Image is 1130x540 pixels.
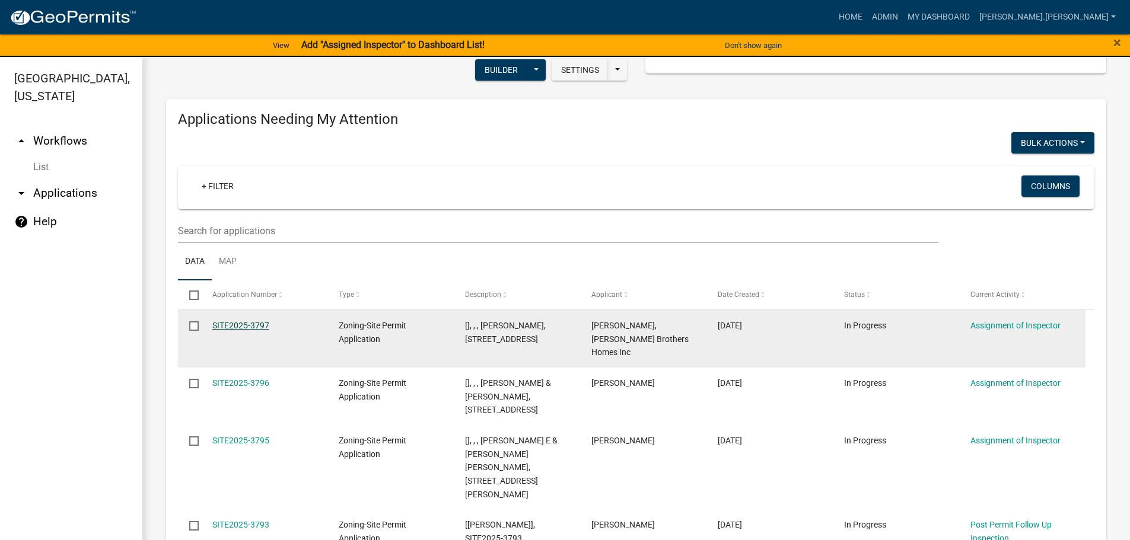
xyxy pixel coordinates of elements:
datatable-header-cell: Type [327,280,453,309]
a: Assignment of Inspector [970,378,1061,388]
a: SITE2025-3797 [212,321,269,330]
span: Zoning-Site Permit Application [339,436,406,459]
datatable-header-cell: Current Activity [959,280,1086,309]
span: Sara B Knudson [591,436,655,445]
span: Date Created [718,290,759,299]
button: Settings [552,59,609,81]
datatable-header-cell: Applicant [580,280,706,309]
span: Type [339,290,354,299]
button: Close [1113,36,1121,50]
strong: Add "Assigned Inspector" to Dashboard List! [301,39,485,50]
a: Admin [867,6,903,28]
h4: Applications Needing My Attention [178,111,1094,128]
span: In Progress [844,520,886,529]
span: 08/12/2025 [718,436,742,445]
a: View [268,36,294,55]
span: Zoning-Site Permit Application [339,378,406,401]
datatable-header-cell: Application Number [200,280,327,309]
a: Home [834,6,867,28]
a: SITE2025-3796 [212,378,269,388]
a: Assignment of Inspector [970,436,1061,445]
datatable-header-cell: Select [178,280,200,309]
i: arrow_drop_down [14,186,28,200]
a: SITE2025-3795 [212,436,269,445]
button: Builder [475,59,527,81]
datatable-header-cell: Date Created [706,280,833,309]
span: × [1113,34,1121,51]
button: Bulk Actions [1011,132,1094,154]
span: [], , , BRIAN E & J BERG-GRAMER GRAMER, 11253 W LAKE EUNICE RD [465,436,558,499]
a: My Dashboard [903,6,975,28]
span: In Progress [844,378,886,388]
span: Darrick Guthmiller, Kochmann Brothers Homes Inc [591,321,689,357]
span: 08/13/2025 [718,378,742,388]
input: Search for applications [178,219,938,243]
datatable-header-cell: Description [454,280,580,309]
a: [PERSON_NAME].[PERSON_NAME] [975,6,1121,28]
a: Data [178,243,212,281]
datatable-header-cell: Status [833,280,959,309]
a: Map [212,243,244,281]
a: Assignment of Inspector [970,321,1061,330]
span: Status [844,290,865,299]
span: In Progress [844,436,886,445]
span: [], , , JOHN MELLAND, 21447 CO HWY 32 [465,321,546,344]
span: [], , , JEFFREY D & SOMERLY L MOLANDER, 43736 120TH ST [465,378,551,415]
button: Columns [1021,175,1080,197]
span: 08/14/2025 [718,321,742,330]
button: Don't show again [720,36,787,55]
span: Application Number [212,290,277,299]
i: arrow_drop_up [14,134,28,148]
span: Zoning-Site Permit Application [339,321,406,344]
span: Description [465,290,501,299]
a: + Filter [192,175,243,197]
span: Current Activity [970,290,1020,299]
span: 08/12/2025 [718,520,742,529]
span: Jeff Molander [591,378,655,388]
i: help [14,215,28,229]
span: Applicant [591,290,622,299]
a: SITE2025-3793 [212,520,269,529]
span: In Progress [844,321,886,330]
span: Gary Landsem [591,520,655,529]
